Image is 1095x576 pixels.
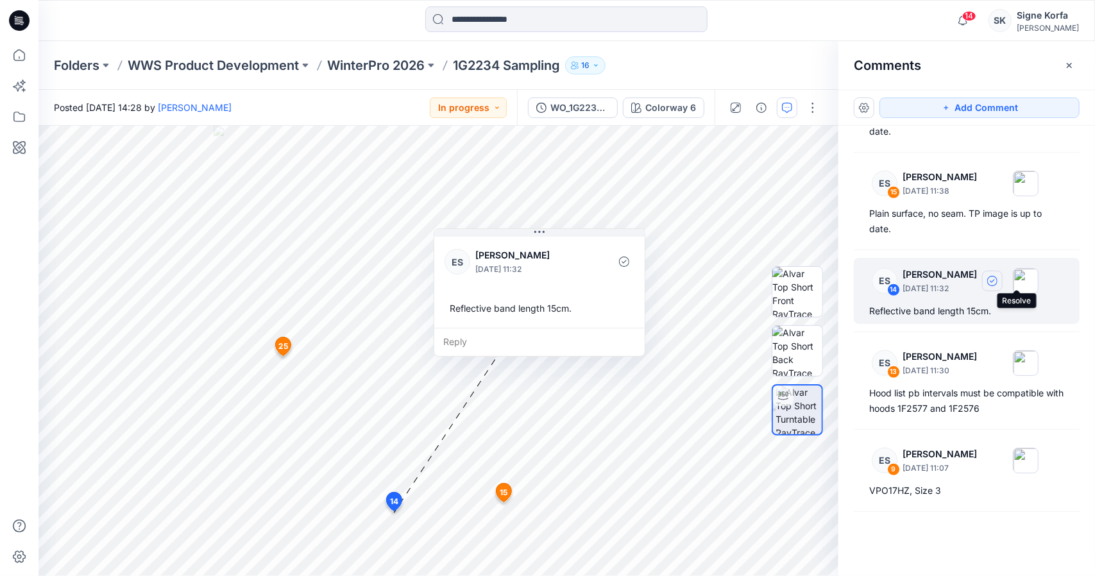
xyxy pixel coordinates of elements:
p: [PERSON_NAME] [475,248,580,263]
div: 9 [887,463,900,476]
div: 15 [887,186,900,199]
p: [PERSON_NAME] [903,169,977,185]
div: [PERSON_NAME] [1017,23,1079,33]
span: 14 [390,496,398,507]
div: 13 [887,366,900,378]
p: [DATE] 11:38 [903,185,977,198]
p: [DATE] 11:32 [475,263,580,276]
div: ES [445,249,470,275]
div: Reflective band length 15cm. [445,296,634,320]
p: [DATE] 11:32 [903,282,977,295]
button: 16 [565,56,606,74]
p: [DATE] 11:07 [903,462,977,475]
button: Colorway 6 [623,97,704,118]
button: Add Comment [879,97,1080,118]
div: Plain surface, no seam. TP image is up to date. [869,206,1064,237]
div: WO_1G2234-3D-1 [550,101,609,115]
p: [PERSON_NAME] [903,529,977,544]
button: WO_1G2234-3D-1 [528,97,618,118]
a: WWS Product Development [128,56,299,74]
div: ES [872,268,897,294]
a: WinterPro 2026 [327,56,425,74]
p: [PERSON_NAME] [903,349,977,364]
p: 1G2234 Sampling [453,56,560,74]
p: [PERSON_NAME] [903,446,977,462]
div: Hood list pb intervals must be compatible with hoods 1F2577 and 1F2576 [869,385,1064,416]
button: Details [751,97,772,118]
span: 14 [962,11,976,21]
div: Reflective band length 15cm. [869,303,1064,319]
div: Reply [434,328,645,356]
span: 25 [278,341,288,352]
p: [PERSON_NAME] [903,267,977,282]
div: ES [872,171,897,196]
div: VPO17HZ, Size 3 [869,483,1064,498]
p: 16 [581,58,590,72]
a: Folders [54,56,99,74]
div: SK [989,9,1012,32]
img: Alvar Top Short Turntable RayTrace [776,385,822,434]
div: 14 [887,284,900,296]
div: ES [872,350,897,376]
img: Alvar Top Short Back RayTrace [772,326,822,376]
span: Posted [DATE] 14:28 by [54,101,232,114]
span: 15 [500,487,507,498]
div: Signe Korfa [1017,8,1079,23]
a: [PERSON_NAME] [158,102,232,113]
h2: Comments [854,58,921,73]
div: ES [872,448,897,473]
div: Colorway 6 [645,101,696,115]
p: [DATE] 11:30 [903,364,977,377]
img: Alvar Top Short Front RayTrace [772,267,822,317]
